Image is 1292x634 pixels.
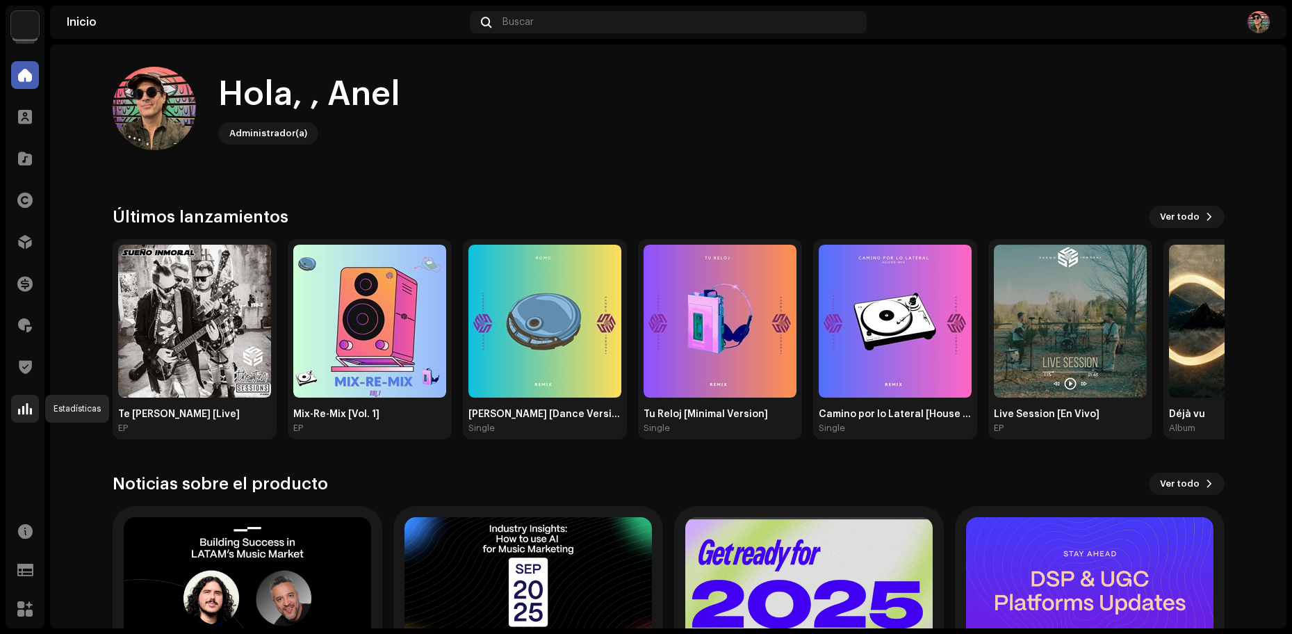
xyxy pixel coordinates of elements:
[644,245,796,398] img: d6cc6385-7c99-4378-b94c-f9497256e1de
[229,125,307,142] div: Administrador(a)
[1248,11,1270,33] img: 56eef501-2e3f-4f3f-a4cd-d67c5acef76b
[293,245,446,398] img: 768cfb13-5313-4dc8-881d-3ab0744560d4
[293,409,446,420] div: Mix-Re-Mix [Vol. 1]
[1169,423,1195,434] div: Album
[293,423,303,434] div: EP
[67,17,464,28] div: Inicio
[113,67,196,150] img: 56eef501-2e3f-4f3f-a4cd-d67c5acef76b
[994,409,1147,420] div: Live Session [En Vivo]
[994,245,1147,398] img: 08549a26-85ae-4494-be27-3672ff22ac5c
[644,409,796,420] div: Tu Reloj [Minimal Version]
[218,72,400,117] div: Hola, , Anel
[1160,203,1200,231] span: Ver todo
[113,206,288,228] h3: Últimos lanzamientos
[468,423,495,434] div: Single
[819,245,972,398] img: 9f9271f9-5052-4e9d-a9d0-a4205eafafb5
[1149,206,1225,228] button: Ver todo
[113,473,328,495] h3: Noticias sobre el producto
[644,423,670,434] div: Single
[468,409,621,420] div: [PERSON_NAME] [Dance Version]
[468,245,621,398] img: f84278ba-f397-4e67-87e2-eca19a954c2d
[994,423,1004,434] div: EP
[819,423,845,434] div: Single
[1160,470,1200,498] span: Ver todo
[502,17,534,28] span: Buscar
[819,409,972,420] div: Camino por lo Lateral [House - Mix]
[118,423,128,434] div: EP
[11,11,39,39] img: edd8793c-a1b1-4538-85bc-e24b6277bc1e
[118,409,271,420] div: Te [PERSON_NAME] [Live]
[118,245,271,398] img: 6b46be26-8b3d-48c9-a394-1a25163ff57d
[1149,473,1225,495] button: Ver todo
